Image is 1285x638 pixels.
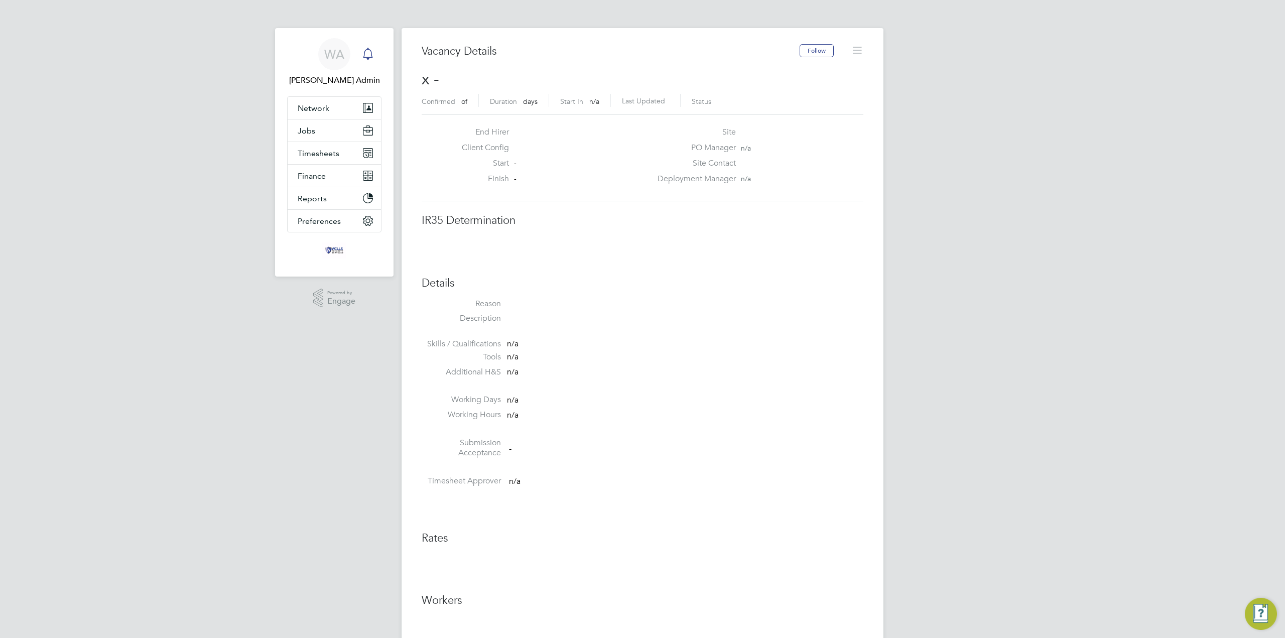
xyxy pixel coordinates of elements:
[298,149,339,158] span: Timesheets
[507,352,519,362] span: n/a
[507,339,519,349] span: n/a
[288,97,381,119] button: Network
[287,242,381,259] a: Go to home page
[454,174,509,184] label: Finish
[298,126,315,136] span: Jobs
[652,143,736,153] label: PO Manager
[490,97,517,106] label: Duration
[298,171,326,181] span: Finance
[509,476,521,486] span: n/a
[507,367,519,377] span: n/a
[322,242,346,259] img: wills-security-logo-retina.png
[622,96,665,105] label: Last Updated
[422,531,863,546] h3: Rates
[422,367,501,377] label: Additional H&S
[288,142,381,164] button: Timesheets
[298,194,327,203] span: Reports
[652,158,736,169] label: Site Contact
[287,38,381,86] a: WA[PERSON_NAME] Admin
[313,289,356,308] a: Powered byEngage
[422,276,863,291] h3: Details
[288,119,381,142] button: Jobs
[589,97,599,106] span: n/a
[741,144,751,153] span: n/a
[422,438,501,459] label: Submission Acceptance
[652,127,736,138] label: Site
[288,165,381,187] button: Finance
[509,443,511,453] span: -
[422,476,501,486] label: Timesheet Approver
[454,158,509,169] label: Start
[741,174,751,183] span: n/a
[327,297,355,306] span: Engage
[422,593,863,608] h3: Workers
[422,339,501,349] label: Skills / Qualifications
[454,143,509,153] label: Client Config
[454,127,509,138] label: End Hirer
[422,69,439,89] span: x -
[514,174,517,183] span: -
[422,44,800,59] h3: Vacancy Details
[288,187,381,209] button: Reports
[514,159,517,168] span: -
[298,216,341,226] span: Preferences
[507,410,519,420] span: n/a
[298,103,329,113] span: Network
[422,352,501,362] label: Tools
[507,395,519,405] span: n/a
[422,213,863,228] h3: IR35 Determination
[1245,598,1277,630] button: Engage Resource Center
[461,97,467,106] span: of
[800,44,834,57] button: Follow
[422,410,501,420] label: Working Hours
[288,210,381,232] button: Preferences
[422,299,501,309] label: Reason
[692,97,711,106] label: Status
[422,395,501,405] label: Working Days
[327,289,355,297] span: Powered by
[287,74,381,86] span: Wills Admin
[652,174,736,184] label: Deployment Manager
[275,28,394,277] nav: Main navigation
[523,97,538,106] span: days
[422,313,501,324] label: Description
[422,97,455,106] label: Confirmed
[560,97,583,106] label: Start In
[324,48,344,61] span: WA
